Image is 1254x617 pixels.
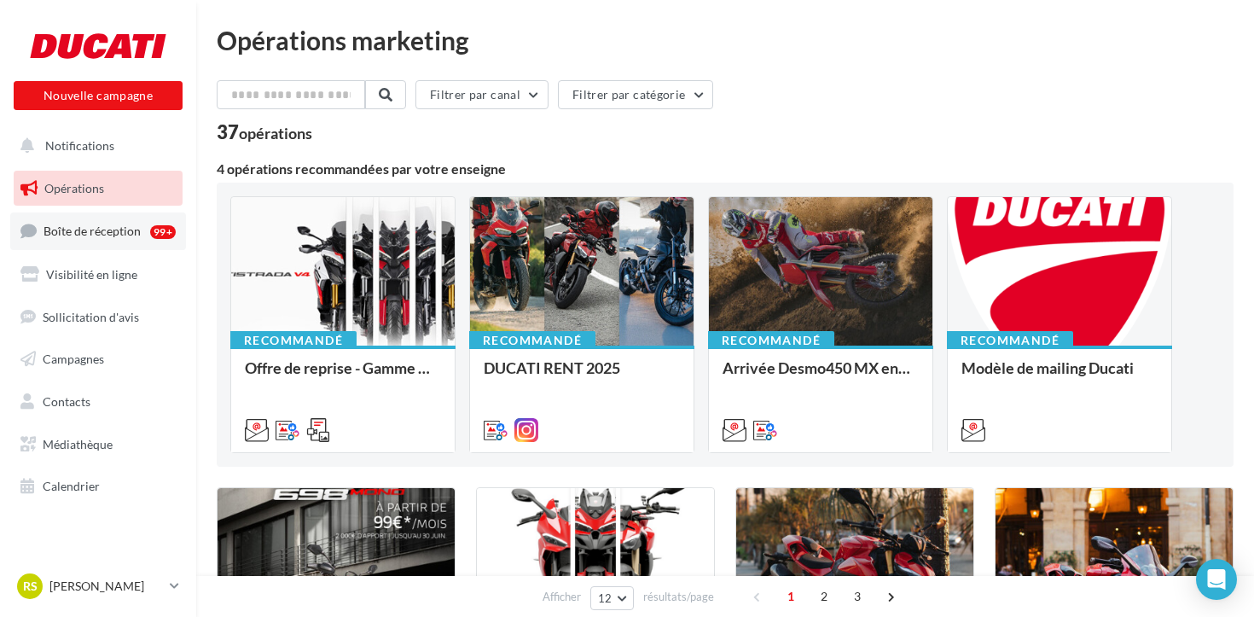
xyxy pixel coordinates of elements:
div: Recommandé [947,331,1073,350]
span: 12 [598,591,612,605]
p: [PERSON_NAME] [49,578,163,595]
a: Boîte de réception99+ [10,212,186,249]
div: Recommandé [708,331,834,350]
button: Nouvelle campagne [14,81,183,110]
div: 37 [217,123,312,142]
button: 12 [590,586,634,610]
div: Offre de reprise - Gamme MTS V4 [245,359,441,393]
a: Calendrier [10,469,186,504]
a: Sollicitation d'avis [10,300,186,335]
a: Contacts [10,384,186,420]
span: Médiathèque [43,437,113,451]
span: Campagnes [43,352,104,366]
span: Sollicitation d'avis [43,309,139,323]
span: résultats/page [643,589,714,605]
a: Visibilité en ligne [10,257,186,293]
div: Arrivée Desmo450 MX en concession [723,359,919,393]
div: Recommandé [230,331,357,350]
span: Calendrier [43,479,100,493]
span: Contacts [43,394,90,409]
span: Boîte de réception [44,224,141,238]
a: Médiathèque [10,427,186,463]
span: 2 [810,583,838,610]
button: Notifications [10,128,179,164]
div: 4 opérations recommandées par votre enseigne [217,162,1234,176]
span: Afficher [543,589,581,605]
div: Open Intercom Messenger [1196,559,1237,600]
div: opérations [239,125,312,141]
button: Filtrer par catégorie [558,80,713,109]
div: Opérations marketing [217,27,1234,53]
span: Notifications [45,138,114,153]
div: Recommandé [469,331,595,350]
span: 3 [844,583,871,610]
span: RS [23,578,38,595]
div: DUCATI RENT 2025 [484,359,680,393]
span: Visibilité en ligne [46,267,137,282]
a: RS [PERSON_NAME] [14,570,183,602]
button: Filtrer par canal [415,80,549,109]
a: Campagnes [10,341,186,377]
span: 1 [777,583,804,610]
span: Opérations [44,181,104,195]
div: 99+ [150,225,176,239]
a: Opérations [10,171,186,207]
div: Modèle de mailing Ducati [961,359,1158,393]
